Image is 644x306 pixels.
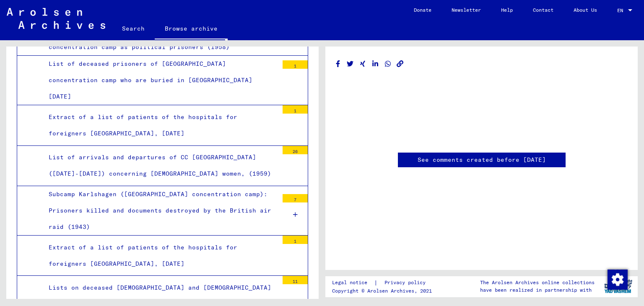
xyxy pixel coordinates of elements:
div: 11 [283,276,308,284]
div: 1 [283,105,308,114]
span: EN [617,8,626,13]
a: Privacy policy [378,278,436,287]
p: have been realized in partnership with [480,286,595,294]
a: Search [112,18,155,39]
a: Browse archive [155,18,228,40]
img: Arolsen_neg.svg [7,8,105,29]
div: Extract of a list of patients of the hospitals for foreigners [GEOGRAPHIC_DATA], [DATE] [42,109,278,142]
div: Change consent [607,269,627,289]
button: Share on WhatsApp [384,59,392,69]
div: 1 [283,236,308,244]
div: 26 [283,146,308,154]
img: yv_logo.png [602,276,634,297]
div: Subcamp Karlshagen ([GEOGRAPHIC_DATA] concentration camp): Prisoners killed and documents destroy... [42,186,278,236]
div: List of arrivals and departures of CC [GEOGRAPHIC_DATA] ([DATE]-[DATE]) concerning [DEMOGRAPHIC_D... [42,149,278,182]
div: Extract of a list of patients of the hospitals for foreigners [GEOGRAPHIC_DATA], [DATE] [42,239,278,272]
button: Share on LinkedIn [371,59,380,69]
div: 1 [283,60,308,69]
button: Copy link [396,59,405,69]
p: The Arolsen Archives online collections [480,279,595,286]
button: Share on Xing [358,59,367,69]
button: Share on Facebook [334,59,343,69]
a: See comments created before [DATE] [418,156,546,164]
button: Share on Twitter [346,59,355,69]
p: Copyright © Arolsen Archives, 2021 [332,287,436,295]
img: Change consent [608,270,628,290]
div: List of deceased prisoners of [GEOGRAPHIC_DATA] concentration camp who are buried in [GEOGRAPHIC_... [42,56,278,105]
div: 7 [283,194,308,202]
a: Legal notice [332,278,374,287]
div: | [332,278,436,287]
